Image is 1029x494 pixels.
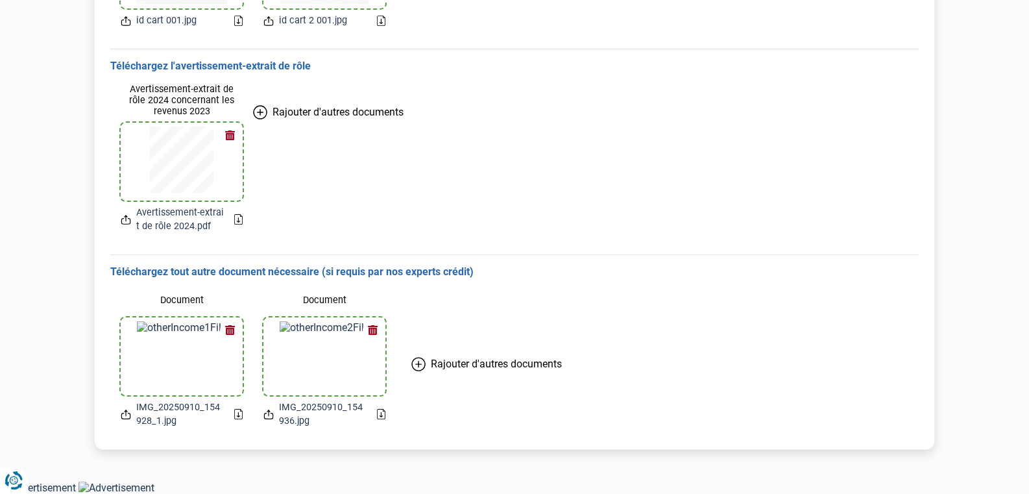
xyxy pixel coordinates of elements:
[234,409,243,419] a: Download
[279,14,347,28] span: id cart 2 001.jpg
[234,16,243,26] a: Download
[280,321,369,391] img: otherIncome2File
[377,16,385,26] a: Download
[121,290,243,312] label: Document
[136,206,224,234] span: Avertissement-extrait de rôle 2024.pdf
[136,401,224,428] span: IMG_20250910_154928_1.jpg
[431,358,562,370] span: Rajouter d'autres documents
[377,409,385,419] a: Download
[253,73,404,151] button: Rajouter d'autres documents
[121,84,243,117] label: Avertissement-extrait de rôle 2024 concernant les revenus 2023
[272,106,404,118] span: Rajouter d'autres documents
[263,290,385,312] label: Document
[110,60,919,73] h3: Téléchargez l'avertissement-extrait de rôle
[234,214,243,225] a: Download
[396,290,577,439] button: Rajouter d'autres documents
[136,14,197,28] span: id cart 001.jpg
[137,321,226,391] img: otherIncome1File
[110,266,919,279] h3: Téléchargez tout autre document nécessaire (si requis par nos experts crédit)
[279,401,367,428] span: IMG_20250910_154936.jpg
[79,482,154,494] img: Advertisement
